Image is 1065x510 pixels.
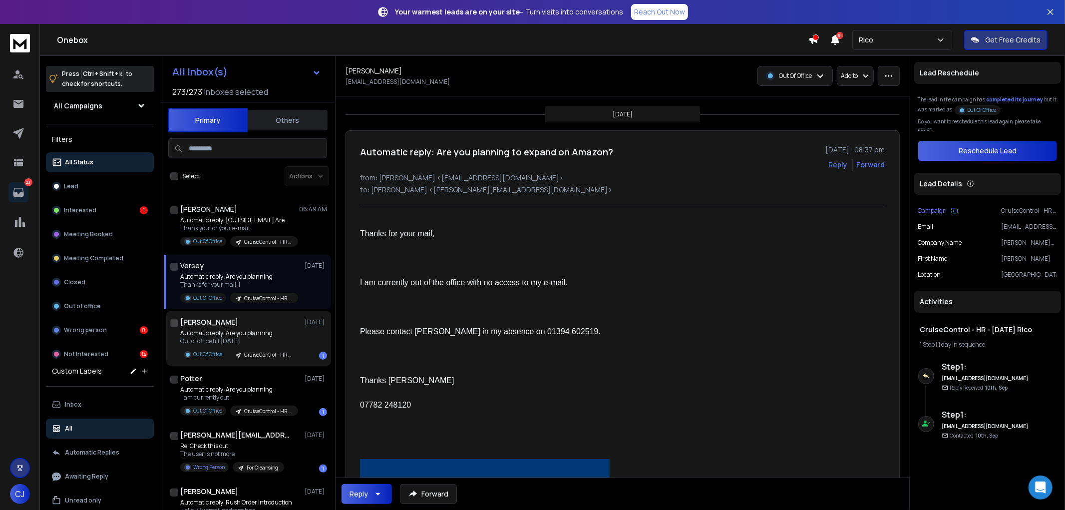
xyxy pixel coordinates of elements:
[918,271,941,279] p: location
[360,327,601,336] span: Please contact [PERSON_NAME] in my absence on 01394 602519.
[244,408,292,415] p: CruiseControl - HR - [DATE] Rico
[180,329,298,337] p: Automatic reply: Are you planning
[857,160,885,170] div: Forward
[918,96,1057,114] div: The lead in the campaign has but it was marked as .
[920,340,935,349] span: 1 Step
[942,375,1030,382] h6: [EMAIL_ADDRESS][DOMAIN_NAME]
[10,484,30,504] button: CJ
[180,273,298,281] p: Automatic reply: Are you planning
[918,141,1057,161] button: Reschedule Lead
[841,72,858,80] p: Add to
[64,350,108,358] p: Not Interested
[631,4,688,20] a: Reach Out Now
[81,68,124,79] span: Ctrl + Shift + k
[836,32,843,39] span: 8
[305,431,327,439] p: [DATE]
[65,401,81,409] p: Inbox
[360,278,568,287] span: I am currently out of the office with no access to my e-mail.
[360,145,613,159] h1: Automatic reply: Are you planning to expand on Amazon?
[46,132,154,146] h3: Filters
[986,384,1008,391] span: 10th, Sep
[920,341,1055,349] div: |
[24,178,32,186] p: 23
[180,216,298,224] p: Automatic reply: [OUTSIDE EMAIL] Are
[65,497,101,505] p: Unread only
[180,204,237,214] h1: [PERSON_NAME]
[920,179,963,189] p: Lead Details
[52,366,102,376] h3: Custom Labels
[1001,239,1057,247] p: [PERSON_NAME] Ports ([GEOGRAPHIC_DATA])
[140,326,148,334] div: 8
[64,302,101,310] p: Out of office
[950,384,1008,392] p: Reply Received
[400,484,457,504] button: Forward
[244,238,292,246] p: CruiseControl - HR - [DATE] Rico
[204,86,268,98] h3: Inboxes selected
[918,207,958,215] button: Campaign
[942,409,1030,421] h6: Step 1 :
[918,207,947,215] p: Campaign
[968,106,997,114] p: Out Of Office
[350,489,368,499] div: Reply
[180,337,298,345] p: Out of office till [DATE]
[1001,207,1057,215] p: CruiseControl - HR - [DATE] Rico
[180,394,298,402] p: I am currently out
[180,261,204,271] h1: Versey
[10,34,30,52] img: logo
[46,152,154,172] button: All Status
[305,318,327,326] p: [DATE]
[193,464,225,471] p: Wrong Person
[1001,255,1057,263] p: [PERSON_NAME]
[180,499,300,507] p: Automatic reply: Rush Order Introduction
[46,320,154,340] button: Wrong person8
[918,239,962,247] p: Company Name
[64,206,96,214] p: Interested
[57,34,808,46] h1: Onebox
[46,200,154,220] button: Interested1
[1001,271,1057,279] p: [GEOGRAPHIC_DATA]
[180,281,298,289] p: Thanks for your mail, I
[942,361,1030,373] h6: Step 1 :
[193,294,222,302] p: Out Of Office
[918,118,1057,133] p: Do you want to reschedule this lead again, please take action.
[244,295,292,302] p: CruiseControl - HR - [DATE] Rico
[65,473,108,481] p: Awaiting Reply
[193,238,222,245] p: Out Of Office
[140,350,148,358] div: 14
[172,86,202,98] span: 273 / 273
[244,351,292,359] p: CruiseControl - HR - [DATE] Rico
[914,291,1061,313] div: Activities
[180,430,290,440] h1: [PERSON_NAME][EMAIL_ADDRESS][PERSON_NAME][DOMAIN_NAME]
[193,351,222,358] p: Out Of Office
[46,296,154,316] button: Out of office
[826,145,885,155] p: [DATE] : 08:37 pm
[140,206,148,214] div: 1
[346,66,402,76] h1: [PERSON_NAME]
[829,160,848,170] button: Reply
[634,7,685,17] p: Reach Out Now
[64,326,107,334] p: Wrong person
[46,248,154,268] button: Meeting Completed
[920,68,980,78] p: Lead Reschedule
[64,182,78,190] p: Lead
[1001,223,1057,231] p: [EMAIL_ADDRESS][DOMAIN_NAME]
[46,176,154,196] button: Lead
[613,110,633,118] p: [DATE]
[360,401,411,409] span: 07782 248120
[180,374,202,384] h1: Potter
[172,67,228,77] h1: All Inbox(s)
[319,465,327,473] div: 1
[319,408,327,416] div: 1
[180,386,298,394] p: Automatic reply: Are you planning
[46,344,154,364] button: Not Interested14
[8,182,28,202] a: 23
[180,224,298,232] p: Thank you for your e-mail.
[319,352,327,360] div: 1
[64,278,85,286] p: Closed
[180,450,284,458] p: The user is not more
[62,69,132,89] p: Press to check for shortcuts.
[180,487,238,497] h1: [PERSON_NAME]
[64,230,113,238] p: Meeting Booked
[65,158,93,166] p: All Status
